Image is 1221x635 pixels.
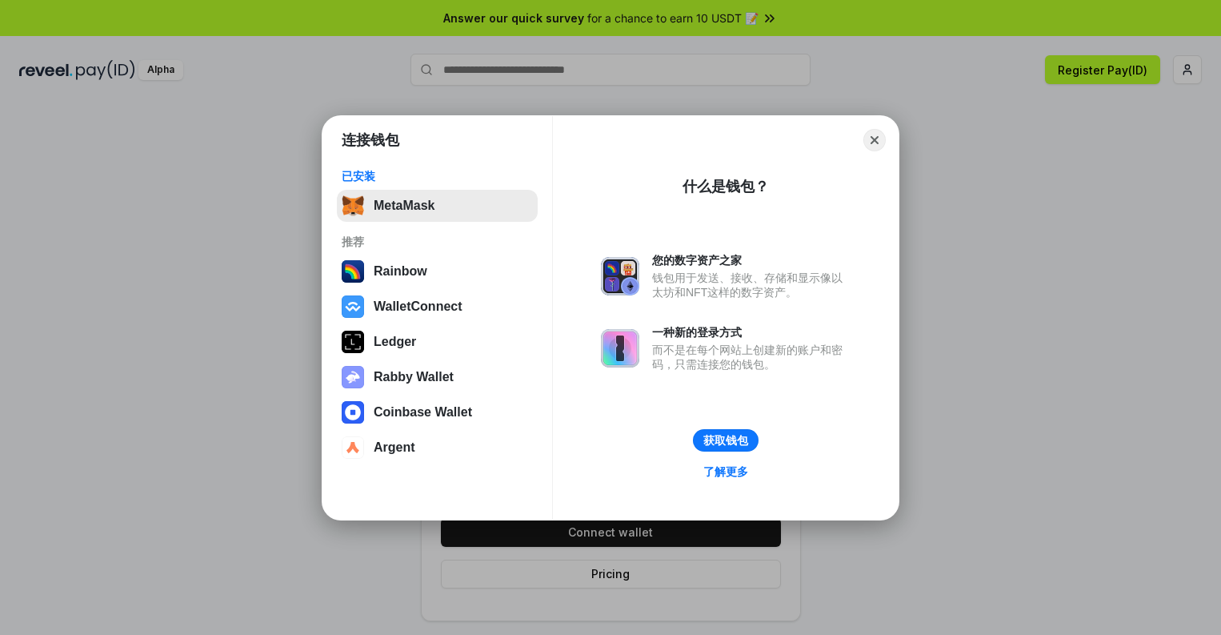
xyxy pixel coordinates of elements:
div: Argent [374,440,415,455]
div: 获取钱包 [703,433,748,448]
div: Ledger [374,335,416,349]
img: svg+xml,%3Csvg%20width%3D%2228%22%20height%3D%2228%22%20viewBox%3D%220%200%2028%2028%22%20fill%3D... [342,436,364,459]
button: Rainbow [337,255,538,287]
img: svg+xml,%3Csvg%20fill%3D%22none%22%20height%3D%2233%22%20viewBox%3D%220%200%2035%2033%22%20width%... [342,195,364,217]
img: svg+xml,%3Csvg%20xmlns%3D%22http%3A%2F%2Fwww.w3.org%2F2000%2Fsvg%22%20fill%3D%22none%22%20viewBox... [601,329,639,368]
div: 一种新的登录方式 [652,325,851,340]
img: svg+xml,%3Csvg%20width%3D%2228%22%20height%3D%2228%22%20viewBox%3D%220%200%2028%2028%22%20fill%3D... [342,295,364,318]
img: svg+xml,%3Csvg%20xmlns%3D%22http%3A%2F%2Fwww.w3.org%2F2000%2Fsvg%22%20fill%3D%22none%22%20viewBox... [342,366,364,388]
button: MetaMask [337,190,538,222]
div: 而不是在每个网站上创建新的账户和密码，只需连接您的钱包。 [652,343,851,372]
img: svg+xml,%3Csvg%20width%3D%22120%22%20height%3D%22120%22%20viewBox%3D%220%200%20120%20120%22%20fil... [342,260,364,283]
div: 推荐 [342,235,533,249]
button: Ledger [337,326,538,358]
a: 了解更多 [694,461,758,482]
div: Coinbase Wallet [374,405,472,420]
button: Rabby Wallet [337,361,538,393]
div: Rainbow [374,264,427,279]
div: WalletConnect [374,299,462,314]
button: Coinbase Wallet [337,396,538,428]
button: Close [863,129,886,151]
div: MetaMask [374,199,434,213]
button: WalletConnect [337,291,538,323]
button: Argent [337,432,538,464]
img: svg+xml,%3Csvg%20xmlns%3D%22http%3A%2F%2Fwww.w3.org%2F2000%2Fsvg%22%20width%3D%2228%22%20height%3... [342,331,364,353]
img: svg+xml,%3Csvg%20width%3D%2228%22%20height%3D%2228%22%20viewBox%3D%220%200%2028%2028%22%20fill%3D... [342,401,364,424]
div: Rabby Wallet [374,370,454,384]
div: 什么是钱包？ [683,177,769,196]
button: 获取钱包 [693,429,759,452]
div: 钱包用于发送、接收、存储和显示像以太坊和NFT这样的数字资产。 [652,271,851,299]
img: svg+xml,%3Csvg%20xmlns%3D%22http%3A%2F%2Fwww.w3.org%2F2000%2Fsvg%22%20fill%3D%22none%22%20viewBox... [601,257,639,295]
h1: 连接钱包 [342,131,399,150]
div: 您的数字资产之家 [652,253,851,267]
div: 已安装 [342,169,533,183]
div: 了解更多 [703,464,748,479]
